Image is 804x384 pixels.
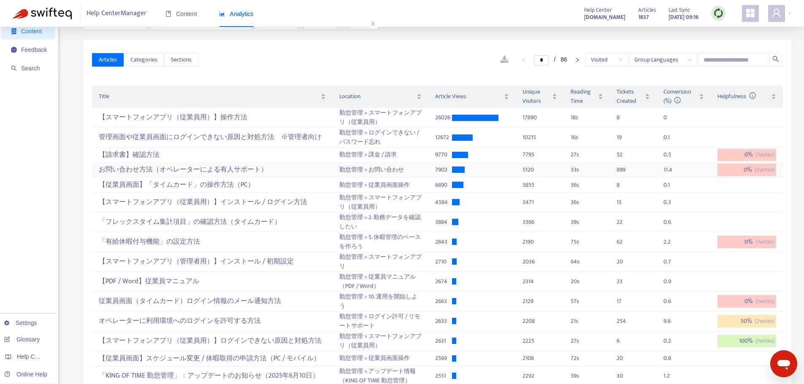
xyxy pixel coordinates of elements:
div: 5120 [522,165,557,175]
th: Article Views [428,86,516,108]
span: Reading Time [571,87,596,106]
div: 0.9 [663,277,680,286]
div: 21 s [571,317,603,326]
div: 2190 [522,237,557,247]
div: 【請求書】確認方法 [99,148,325,162]
div: 「KING OF TIME 勤怠管理」：アップデートのお知らせ（2025年6月10日） [99,369,325,383]
span: Content [21,28,42,35]
div: 8 [617,113,633,122]
span: Categories [130,55,157,64]
div: 2208 [522,317,557,326]
span: message [11,47,17,53]
div: 0 [663,113,680,122]
div: 2292 [522,371,557,381]
span: ( 1 votes) [755,150,774,159]
a: Glossary [4,336,40,343]
div: 20 s [571,277,603,286]
div: 5855 [522,180,557,190]
td: 勤怠管理 > スマートフォンアプリ（従業員用） [333,108,429,128]
div: 0.7 [663,257,680,266]
span: Conversion (%) [663,87,691,106]
span: Helpfulness [717,91,756,101]
div: 0.2 [663,336,680,346]
div: 管理画面や従業員画面にログインできない原因と対処方法 ※管理者向け [99,131,325,145]
span: Last Sync [669,5,690,15]
div: 【PDF / Word】従業員マニュアル [99,275,325,289]
div: 72 s [571,354,603,363]
span: Feedback [21,46,47,53]
div: 16 s [571,133,603,142]
div: 36 s [571,198,603,207]
span: search [772,56,779,62]
div: 30 [617,371,633,381]
div: 2036 [522,257,557,266]
td: 勤怠管理 > ログインできない / パスワード忘れ [333,128,429,148]
span: Location [339,92,415,101]
div: 2663 [435,297,452,306]
div: 26026 [435,113,452,122]
td: 勤怠管理 > スマートフォンアプリ（従業員用） [333,193,429,212]
div: 10215 [522,133,557,142]
div: お問い合わせ方法（オペレーターによる有人サポート） [99,163,325,177]
span: Group Languages [634,54,692,66]
div: 39 s [571,218,603,227]
a: [DOMAIN_NAME] [584,12,625,22]
span: area-chart [219,11,225,17]
span: user [772,8,782,18]
div: 7902 [435,165,452,175]
td: 勤怠管理 > スマートフォンアプリ [333,252,429,272]
div: 0.1 [663,133,680,142]
th: Title [92,86,332,108]
div: 0 % [717,295,776,308]
div: 「フレックスタイム集計項目」の確認方法（タイムカード） [99,215,325,229]
div: 0.1 [663,180,680,190]
button: Sections [164,53,198,67]
span: Content [165,11,197,17]
div: 0.6 [663,218,680,227]
div: 【従業員画面】「タイムカード」の操作方法（PC） [99,178,325,192]
div: 2569 [435,354,452,363]
li: Previous Page [517,55,531,65]
div: 4584 [435,198,452,207]
td: 勤怠管理 > 10. 運用を開始しよう [333,292,429,311]
div: 従業員画面（タイムカード）ログイン情報のメール通知方法 [99,295,325,309]
div: 2631 [435,336,452,346]
span: Search [21,65,40,72]
span: container [11,28,17,34]
div: 2108 [522,354,557,363]
div: 254 [617,317,633,326]
div: 2843 [435,237,452,247]
span: Help Center Manager [87,5,146,21]
div: 0.3 [663,198,680,207]
li: Next Page [571,55,584,65]
div: 9.6 [663,317,680,326]
div: 2314 [522,277,557,286]
div: 【スマートフォンアプリ（従業員用）】インストール / ログイン方法 [99,196,325,209]
div: 27 s [571,336,603,346]
span: ( 1 votes) [755,297,774,306]
th: Unique Visitors [516,86,564,108]
span: Articles [99,55,117,64]
iframe: メッセージングウィンドウを開くボタン [770,350,797,377]
span: ( 2 votes) [755,165,774,175]
div: 17 [617,297,633,306]
div: 36 s [571,180,603,190]
div: 3884 [435,218,452,227]
span: + Add filter [404,18,433,28]
div: 【スマートフォンアプリ（従業員用）】ログインできない原因と対処方法 [99,334,325,348]
div: 2710 [435,257,452,266]
td: 勤怠管理 > 課金 / 請求 [333,148,429,163]
span: ( 2 votes) [755,317,774,326]
div: 9770 [435,150,452,159]
span: Help Centers [17,353,51,360]
div: 6 [617,336,633,346]
div: 33 s [571,165,603,175]
div: 0.6 [663,297,680,306]
td: 勤怠管理 > お問い合わせ [333,163,429,178]
span: Help Center [584,5,612,15]
strong: [DOMAIN_NAME] [584,13,625,22]
div: 62 [617,237,633,247]
div: 64 s [571,257,603,266]
span: search [11,65,17,71]
td: 勤怠管理 > 5. 休暇管理のベースを作ろう [333,232,429,252]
